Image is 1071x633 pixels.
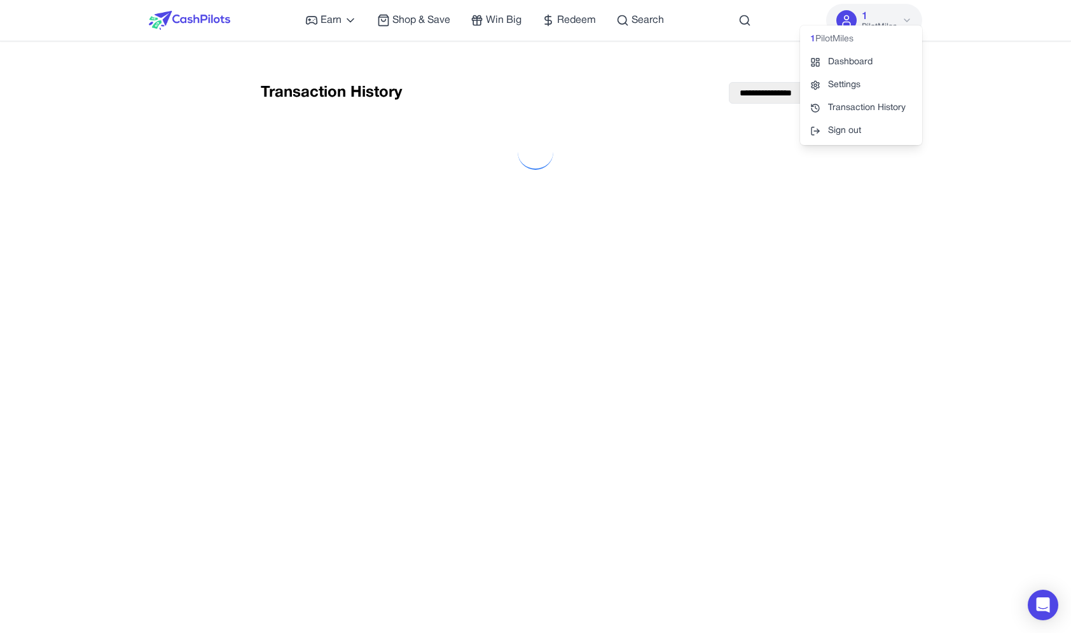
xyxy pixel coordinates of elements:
[486,13,522,28] span: Win Big
[815,33,853,46] span: PilotMiles
[557,13,596,28] span: Redeem
[862,22,897,32] span: PilotMiles
[261,83,402,103] h1: Transaction History
[321,13,342,28] span: Earn
[800,97,922,120] a: Transaction History
[149,11,230,30] img: CashPilots Logo
[1028,590,1058,620] div: Open Intercom Messenger
[800,51,922,74] a: Dashboard
[377,13,450,28] a: Shop & Save
[542,13,596,28] a: Redeem
[810,33,815,46] span: 1
[826,4,922,37] button: 1PilotMiles
[632,13,664,28] span: Search
[616,13,664,28] a: Search
[471,13,522,28] a: Win Big
[392,13,450,28] span: Shop & Save
[800,74,922,97] a: Settings
[305,13,357,28] a: Earn
[800,120,922,143] button: Sign out
[862,9,867,24] span: 1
